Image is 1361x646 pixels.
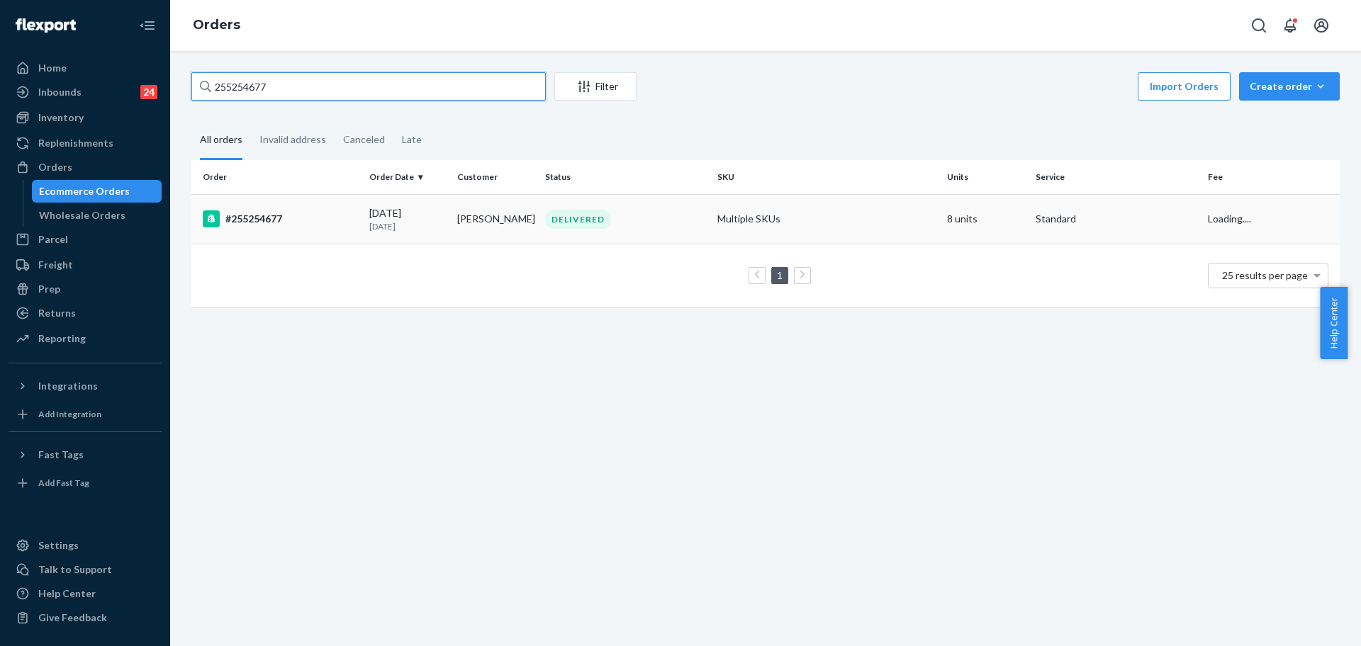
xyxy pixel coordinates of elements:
th: SKU [712,160,941,194]
div: Fast Tags [38,448,84,462]
a: Replenishments [9,132,162,154]
th: Order [191,160,364,194]
td: Multiple SKUs [712,194,941,244]
p: Standard [1036,212,1197,226]
div: Give Feedback [38,611,107,625]
div: Canceled [343,121,385,158]
a: Freight [9,254,162,276]
a: Help Center [9,582,162,605]
div: Settings [38,538,79,552]
p: [DATE] [369,220,446,232]
div: Help Center [38,586,96,601]
div: Filter [555,79,636,93]
button: Close Navigation [133,11,162,40]
a: Talk to Support [9,558,162,581]
a: Home [9,57,162,79]
a: Prep [9,278,162,300]
div: Wholesale Orders [39,208,125,222]
button: Open account menu [1307,11,1335,40]
button: Integrations [9,375,162,397]
button: Import Orders [1138,72,1231,101]
div: Ecommerce Orders [39,184,130,198]
div: Freight [38,258,73,272]
button: Fast Tags [9,443,162,466]
div: All orders [200,121,242,160]
button: Help Center [1320,287,1348,359]
div: [DATE] [369,206,446,232]
a: Ecommerce Orders [32,180,162,203]
a: Wholesale Orders [32,204,162,227]
div: Talk to Support [38,562,112,577]
a: Add Integration [9,403,162,426]
a: Reporting [9,327,162,350]
button: Filter [554,72,637,101]
div: Integrations [38,379,98,393]
div: Returns [38,306,76,320]
a: Settings [9,534,162,557]
td: Loading.... [1202,194,1340,244]
button: Open Search Box [1245,11,1273,40]
div: Inbounds [38,85,82,99]
div: Orders [38,160,72,174]
div: Replenishments [38,136,113,150]
th: Status [539,160,712,194]
div: Reporting [38,331,86,346]
div: Customer [457,171,534,183]
input: Search orders [191,72,546,101]
a: Orders [9,156,162,178]
ol: breadcrumbs [181,5,252,46]
th: Order Date [364,160,452,194]
div: Inventory [38,110,84,125]
div: Parcel [38,232,68,246]
div: DELIVERED [545,210,611,229]
div: Late [402,121,422,158]
div: Invalid address [259,121,326,158]
button: Create order [1239,72,1340,101]
td: 8 units [941,194,1029,244]
div: #255254677 [203,210,358,227]
td: [PERSON_NAME] [452,194,539,244]
th: Service [1030,160,1202,194]
div: Add Integration [38,408,101,420]
a: Inbounds24 [9,81,162,103]
img: Flexport logo [16,18,76,33]
a: Parcel [9,228,162,251]
a: Returns [9,302,162,324]
a: Add Fast Tag [9,472,162,494]
span: 25 results per page [1222,269,1308,281]
a: Inventory [9,106,162,129]
a: Page 1 is your current page [774,269,785,281]
div: Add Fast Tag [38,477,89,489]
th: Units [941,160,1029,194]
div: Create order [1250,79,1329,93]
a: Orders [193,17,240,33]
div: Prep [38,282,60,296]
button: Open notifications [1276,11,1304,40]
th: Fee [1202,160,1340,194]
button: Give Feedback [9,606,162,629]
div: 24 [140,85,157,99]
div: Home [38,61,67,75]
